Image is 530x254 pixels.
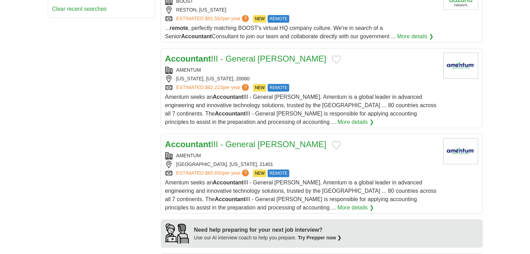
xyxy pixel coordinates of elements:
span: NEW [253,169,266,177]
a: ESTIMATED:$91,562per year? [176,15,251,23]
span: NEW [253,84,266,92]
a: More details ❯ [337,118,374,126]
span: Amentum seeks an III - General [PERSON_NAME]. Amentum is a global leader in advanced engineering ... [165,94,436,125]
strong: Accountant [165,54,211,63]
strong: Accountant [165,140,211,149]
span: REMOTE [268,84,289,92]
span: NEW [253,15,266,23]
a: More details ❯ [337,204,374,212]
button: Add to favorite jobs [332,55,341,64]
span: ? [242,169,249,176]
a: ESTIMATED:$85,650per year? [176,169,251,177]
a: AMENTUM [176,67,201,73]
strong: remote [170,25,188,31]
span: ? [242,84,249,91]
a: AMENTUM [176,153,201,158]
div: Need help preparing for your next job interview? [194,226,342,234]
a: ESTIMATED:$82,223per year? [176,84,251,92]
button: Add to favorite jobs [332,141,341,149]
a: Try Prepper now ❯ [298,235,342,240]
img: Amentum logo [443,53,478,79]
strong: Accountant [213,180,243,185]
span: REMOTE [268,15,289,23]
span: $85,650 [205,170,223,176]
div: RESTON, [US_STATE] [165,6,438,14]
span: $91,562 [205,16,223,21]
div: [GEOGRAPHIC_DATA], [US_STATE], 21401 [165,161,438,168]
span: Amentum seeks an III - General [PERSON_NAME]. Amentum is a global leader in advanced engineering ... [165,180,436,211]
a: AccountantIII - General [PERSON_NAME] [165,140,327,149]
span: ... , perfectly matching BOOST's virtual HQ company culture. We're in search of a Senior Consulta... [165,25,396,39]
a: Clear recent searches [52,6,107,12]
img: Amentum logo [443,138,478,164]
a: More details ❯ [397,32,434,41]
span: ? [242,15,249,22]
div: Use our AI interview coach to help you prepare. [194,234,342,241]
strong: Accountant [215,111,245,117]
strong: Accountant [213,94,243,100]
span: REMOTE [268,169,289,177]
div: [US_STATE], [US_STATE], 20080 [165,75,438,82]
a: AccountantIII - General [PERSON_NAME] [165,54,327,63]
strong: Accountant [181,33,212,39]
span: $82,223 [205,85,223,90]
strong: Accountant [215,196,245,202]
